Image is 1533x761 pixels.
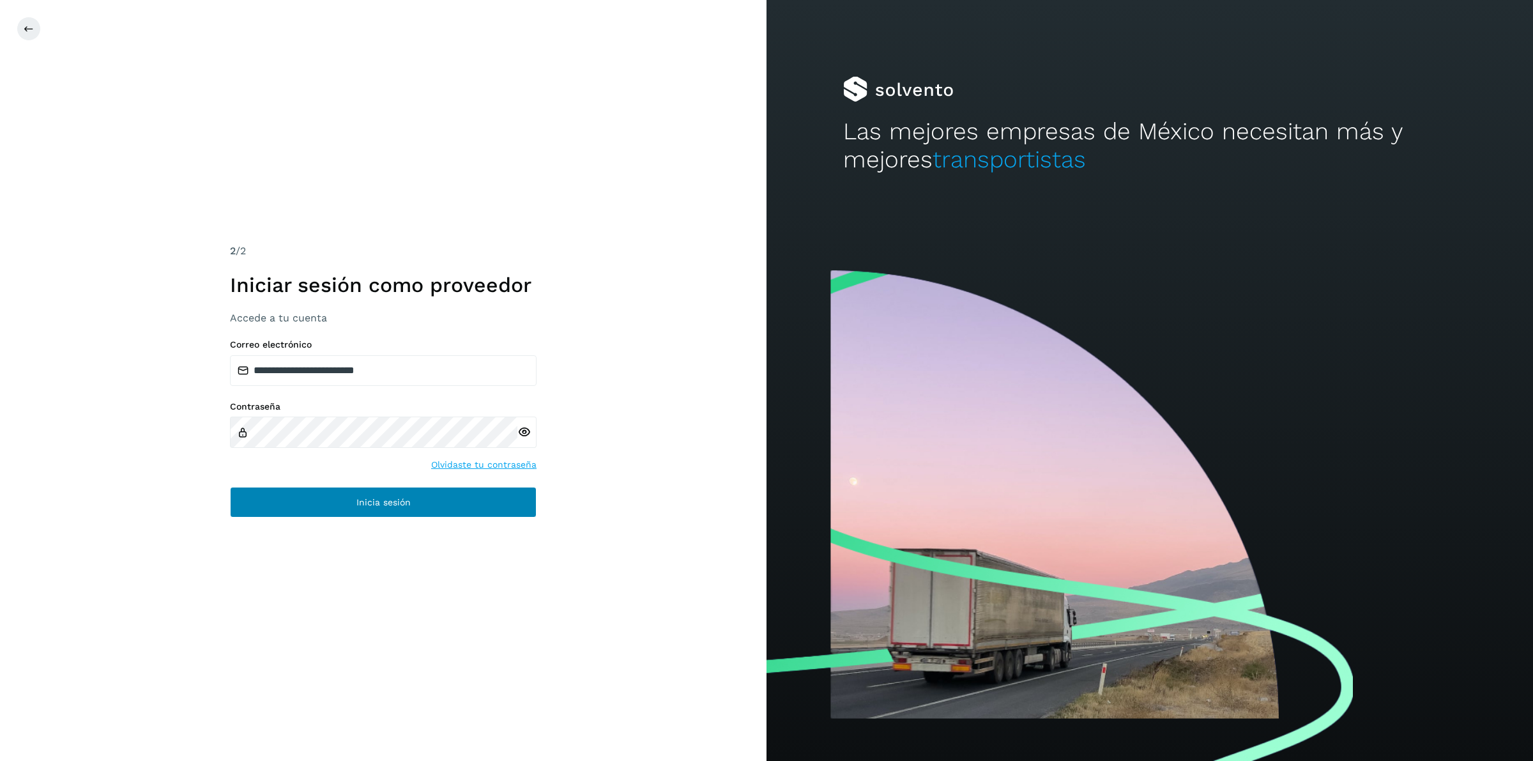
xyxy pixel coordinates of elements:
label: Contraseña [230,401,537,412]
a: Olvidaste tu contraseña [431,458,537,472]
span: 2 [230,245,236,257]
button: Inicia sesión [230,487,537,518]
label: Correo electrónico [230,339,537,350]
span: Inicia sesión [356,498,411,507]
span: transportistas [933,146,1086,173]
h1: Iniciar sesión como proveedor [230,273,537,297]
h3: Accede a tu cuenta [230,312,537,324]
div: /2 [230,243,537,259]
h2: Las mejores empresas de México necesitan más y mejores [843,118,1456,174]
